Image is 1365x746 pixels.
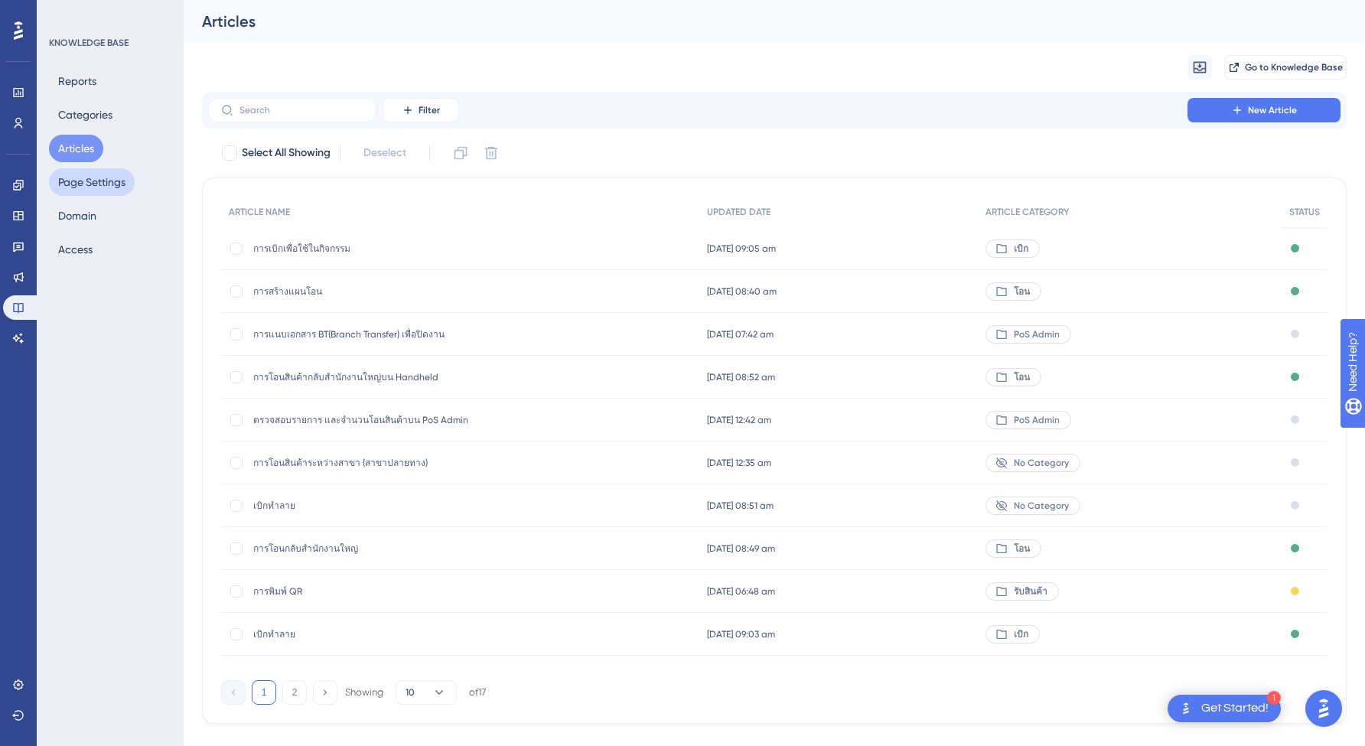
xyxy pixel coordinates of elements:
button: 1 [252,680,276,705]
span: โอน [1014,371,1030,383]
span: [DATE] 08:49 am [707,542,775,555]
span: Need Help? [36,4,96,22]
div: of 17 [469,686,486,699]
div: 1 [1267,691,1281,705]
span: No Category [1014,457,1069,469]
span: โอน [1014,542,1030,555]
span: การโอนสินค้าระหว่างสาขา (สาขาปลายทาง) [253,457,498,469]
span: Filter [419,104,440,116]
button: New Article [1187,98,1341,122]
span: PoS Admin [1014,414,1060,426]
button: Page Settings [49,168,135,196]
span: PoS Admin [1014,328,1060,340]
button: Categories [49,101,122,129]
button: Articles [49,135,103,162]
button: Reports [49,67,106,95]
span: การโอนกลับสำนักงานใหญ่ [253,542,498,555]
span: เบิก [1014,243,1028,255]
button: Filter [383,98,459,122]
span: [DATE] 07:42 am [707,328,774,340]
span: STATUS [1289,206,1320,218]
img: launcher-image-alternative-text [1177,699,1195,718]
span: การเบิกเพื่อใช้ในกิจกรรม [253,243,498,255]
button: 10 [396,680,457,705]
span: [DATE] 08:52 am [707,371,775,383]
div: Showing [345,686,383,699]
span: การพิมพ์ QR [253,585,498,598]
button: Go to Knowledge Base [1224,55,1347,80]
div: Get Started! [1201,700,1269,717]
span: New Article [1248,104,1297,116]
span: Deselect [363,144,406,162]
span: เบิก [1014,628,1028,640]
span: เบิกทำลาย [253,500,498,512]
span: [DATE] 08:40 am [707,285,777,298]
span: ARTICLE NAME [229,206,290,218]
span: ARTICLE CATEGORY [985,206,1069,218]
span: UPDATED DATE [707,206,770,218]
span: เบิกทำลาย [253,628,498,640]
span: โอน [1014,285,1030,298]
span: [DATE] 12:42 am [707,414,771,426]
input: Search [239,105,363,116]
span: การโอนสินค้ากลับสำนักงานใหญ่บน Handheld [253,371,498,383]
span: [DATE] 06:48 am [707,585,775,598]
iframe: UserGuiding AI Assistant Launcher [1301,686,1347,731]
span: การสร้างแผนโอน [253,285,498,298]
button: Access [49,236,102,263]
span: 10 [406,686,415,699]
button: Domain [49,202,106,230]
span: Select All Showing [242,144,331,162]
span: Go to Knowledge Base [1245,61,1343,73]
button: 2 [282,680,307,705]
span: ตรวจสอบรายการ และจำนวนโอนสินค้าบน PoS Admin [253,414,498,426]
span: [DATE] 08:51 am [707,500,774,512]
div: Open Get Started! checklist, remaining modules: 1 [1168,695,1281,722]
span: [DATE] 09:05 am [707,243,776,255]
span: รับสินค้า [1014,585,1047,598]
span: การแนบเอกสาร BT(Branch Transfer) เพื่อปิดงาน [253,328,498,340]
div: Articles [202,11,1308,32]
button: Deselect [350,139,420,167]
span: [DATE] 12:35 am [707,457,771,469]
span: [DATE] 09:03 am [707,628,775,640]
div: KNOWLEDGE BASE [49,37,129,49]
span: No Category [1014,500,1069,512]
